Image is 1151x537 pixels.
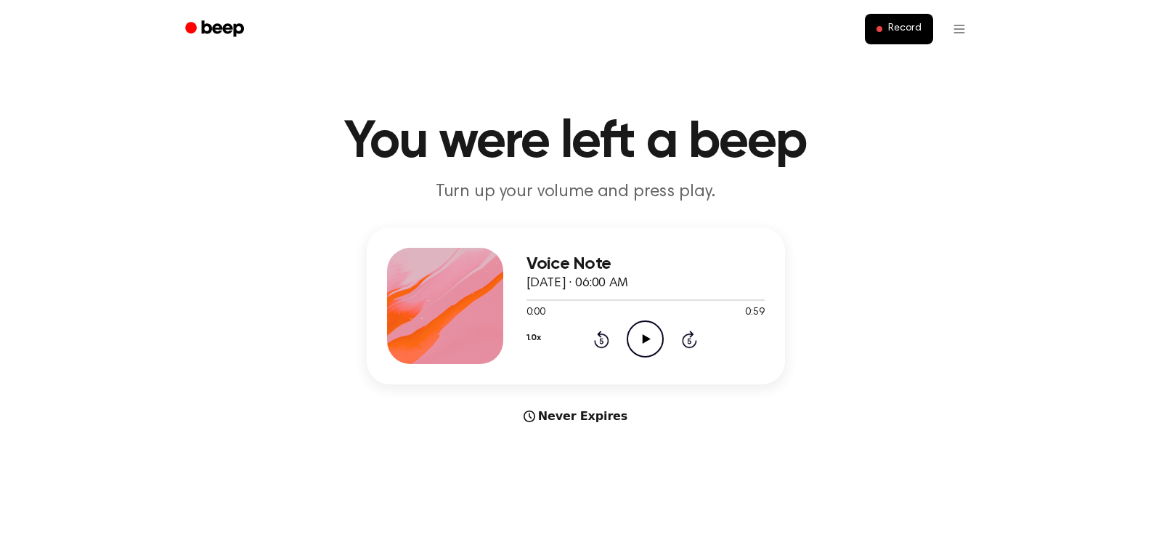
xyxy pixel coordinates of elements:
[888,23,921,36] span: Record
[942,12,977,47] button: Open menu
[297,180,855,204] p: Turn up your volume and press play.
[526,305,545,320] span: 0:00
[526,254,765,274] h3: Voice Note
[175,15,257,44] a: Beep
[367,408,785,425] div: Never Expires
[745,305,764,320] span: 0:59
[526,326,541,350] button: 1.0x
[204,116,948,169] h1: You were left a beep
[865,14,932,44] button: Record
[526,277,628,290] span: [DATE] · 06:00 AM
